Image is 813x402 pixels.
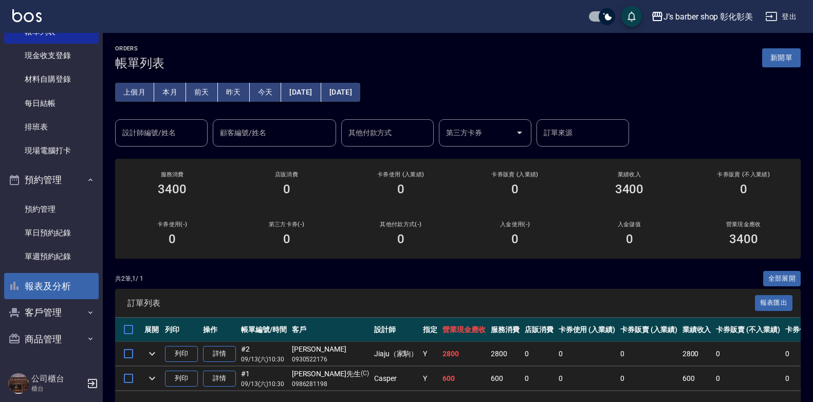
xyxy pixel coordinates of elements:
[763,271,801,287] button: 全部展開
[372,318,421,342] th: 設計師
[4,299,99,326] button: 客戶管理
[522,367,556,391] td: 0
[283,182,290,196] h3: 0
[289,318,372,342] th: 客戶
[115,45,164,52] h2: ORDERS
[169,232,176,246] h3: 0
[241,355,287,364] p: 09/13 (六) 10:30
[621,6,642,27] button: save
[238,367,289,391] td: #1
[321,83,360,102] button: [DATE]
[356,221,446,228] h2: 其他付款方式(-)
[397,232,404,246] h3: 0
[488,342,522,366] td: 2800
[4,245,99,268] a: 單週預約紀錄
[115,83,154,102] button: 上個月
[127,221,217,228] h2: 卡券使用(-)
[154,83,186,102] button: 本月
[511,182,519,196] h3: 0
[755,298,793,307] a: 報表匯出
[361,369,369,379] p: (C)
[420,342,440,366] td: Y
[488,367,522,391] td: 600
[420,367,440,391] td: Y
[127,298,755,308] span: 訂單列表
[203,346,236,362] a: 詳情
[4,44,99,67] a: 現金收支登錄
[680,367,714,391] td: 600
[470,171,560,178] h2: 卡券販賣 (入業績)
[522,318,556,342] th: 店販消費
[699,221,788,228] h2: 營業現金應收
[740,182,747,196] h3: 0
[584,171,674,178] h2: 業績收入
[488,318,522,342] th: 服務消費
[4,115,99,139] a: 排班表
[699,171,788,178] h2: 卡券販賣 (不入業績)
[618,367,680,391] td: 0
[242,171,331,178] h2: 店販消費
[420,318,440,342] th: 指定
[511,232,519,246] h3: 0
[115,56,164,70] h3: 帳單列表
[115,274,143,283] p: 共 2 筆, 1 / 1
[281,83,321,102] button: [DATE]
[440,367,488,391] td: 600
[618,342,680,366] td: 0
[556,367,618,391] td: 0
[647,6,757,27] button: J’s barber shop 彰化彰美
[4,221,99,245] a: 單日預約紀錄
[556,318,618,342] th: 卡券使用 (入業績)
[680,342,714,366] td: 2800
[713,342,782,366] td: 0
[165,346,198,362] button: 列印
[440,342,488,366] td: 2800
[618,318,680,342] th: 卡券販賣 (入業績)
[250,83,282,102] button: 今天
[4,197,99,221] a: 預約管理
[729,232,758,246] h3: 3400
[4,167,99,193] button: 預約管理
[356,171,446,178] h2: 卡券使用 (入業績)
[142,318,162,342] th: 展開
[241,379,287,389] p: 09/13 (六) 10:30
[397,182,404,196] h3: 0
[186,83,218,102] button: 前天
[4,326,99,353] button: 商品管理
[511,124,528,141] button: Open
[372,342,421,366] td: Jiaju（家駒）
[292,355,369,364] p: 0930522176
[761,7,801,26] button: 登出
[238,318,289,342] th: 帳單編號/時間
[755,295,793,311] button: 報表匯出
[144,346,160,361] button: expand row
[713,318,782,342] th: 卡券販賣 (不入業績)
[372,367,421,391] td: Casper
[218,83,250,102] button: 昨天
[203,371,236,387] a: 詳情
[713,367,782,391] td: 0
[762,48,801,67] button: 新開單
[144,371,160,386] button: expand row
[292,344,369,355] div: [PERSON_NAME]
[440,318,488,342] th: 營業現金應收
[127,171,217,178] h3: 服務消費
[238,342,289,366] td: #2
[615,182,644,196] h3: 3400
[4,139,99,162] a: 現場電腦打卡
[292,369,369,379] div: [PERSON_NAME]先生
[626,232,633,246] h3: 0
[663,10,753,23] div: J’s barber shop 彰化彰美
[8,373,29,394] img: Person
[470,221,560,228] h2: 入金使用(-)
[31,374,84,384] h5: 公司櫃台
[162,318,200,342] th: 列印
[584,221,674,228] h2: 入金儲值
[4,67,99,91] a: 材料自購登錄
[4,92,99,115] a: 每日結帳
[242,221,331,228] h2: 第三方卡券(-)
[283,232,290,246] h3: 0
[12,9,42,22] img: Logo
[680,318,714,342] th: 業績收入
[158,182,187,196] h3: 3400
